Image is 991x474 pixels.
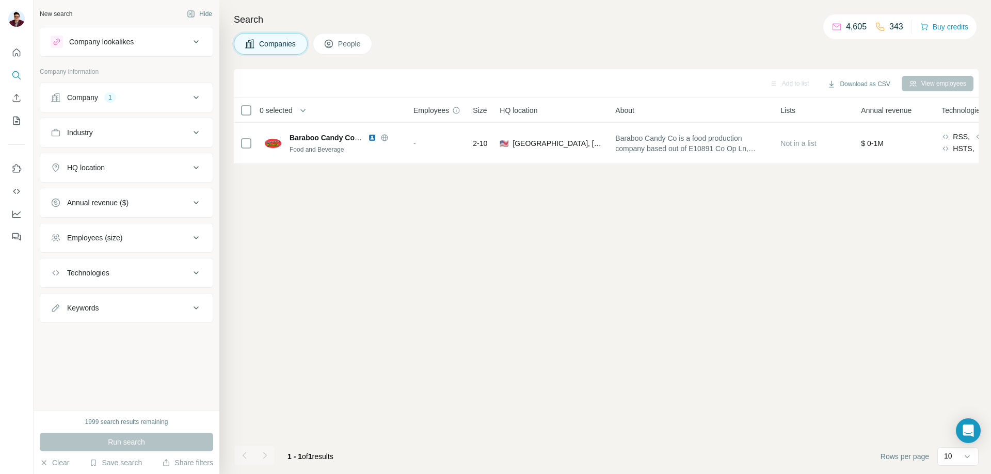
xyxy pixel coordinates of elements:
[941,105,984,116] span: Technologies
[302,452,308,461] span: of
[40,155,213,180] button: HQ location
[104,93,116,102] div: 1
[500,105,537,116] span: HQ location
[40,120,213,145] button: Industry
[780,139,816,148] span: Not in a list
[953,143,974,154] span: HSTS,
[40,457,69,468] button: Clear
[40,85,213,110] button: Company1
[8,66,25,85] button: Search
[67,162,105,173] div: HQ location
[861,105,912,116] span: Annual revenue
[881,451,929,462] span: Rows per page
[40,29,213,54] button: Company lookalikes
[259,39,297,49] span: Companies
[67,233,122,243] div: Employees (size)
[69,37,134,47] div: Company lookalikes
[290,134,395,142] span: Baraboo Candy Company, LLC
[67,92,98,103] div: Company
[615,105,634,116] span: About
[8,159,25,178] button: Use Surfe on LinkedIn
[500,138,508,149] span: 🇺🇸
[953,132,970,142] span: RSS,
[473,138,487,149] span: 2-10
[265,135,281,152] img: Logo of Baraboo Candy Company, LLC
[846,21,867,33] p: 4,605
[8,43,25,62] button: Quick start
[67,303,99,313] div: Keywords
[89,457,142,468] button: Save search
[260,105,293,116] span: 0 selected
[162,457,213,468] button: Share filters
[234,12,979,27] h4: Search
[40,296,213,320] button: Keywords
[40,225,213,250] button: Employees (size)
[290,145,401,154] div: Food and Beverage
[413,105,449,116] span: Employees
[67,198,129,208] div: Annual revenue ($)
[85,417,168,427] div: 1999 search results remaining
[308,452,312,461] span: 1
[861,139,884,148] span: $ 0-1M
[180,6,219,22] button: Hide
[8,10,25,27] img: Avatar
[944,451,952,461] p: 10
[8,227,25,246] button: Feedback
[920,20,968,34] button: Buy credits
[413,139,416,148] span: -
[513,138,603,149] span: [GEOGRAPHIC_DATA], [US_STATE]
[67,268,109,278] div: Technologies
[287,452,333,461] span: results
[40,9,72,19] div: New search
[780,105,795,116] span: Lists
[40,190,213,215] button: Annual revenue ($)
[956,418,981,443] div: Open Intercom Messenger
[820,76,897,92] button: Download as CSV
[615,133,768,154] span: Baraboo Candy Co is a food production company based out of E10891 Co Op Ln, [GEOGRAPHIC_DATA], [U...
[8,182,25,201] button: Use Surfe API
[473,105,487,116] span: Size
[889,21,903,33] p: 343
[8,89,25,107] button: Enrich CSV
[40,260,213,285] button: Technologies
[40,67,213,76] p: Company information
[8,111,25,130] button: My lists
[338,39,362,49] span: People
[287,452,302,461] span: 1 - 1
[67,127,93,138] div: Industry
[8,205,25,223] button: Dashboard
[368,134,376,142] img: LinkedIn logo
